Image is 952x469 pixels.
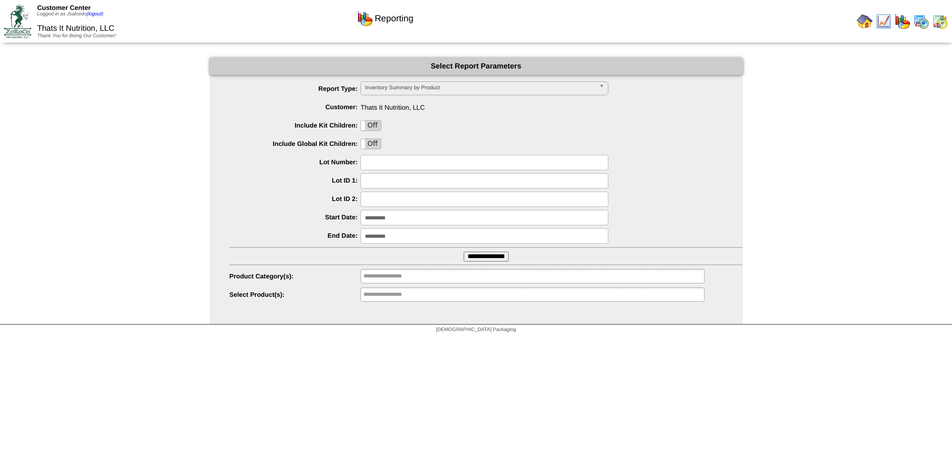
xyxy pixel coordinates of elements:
[894,13,910,29] img: graph.gif
[37,24,115,33] span: Thats It Nutrition, LLC
[230,272,361,280] label: Product Category(s):
[230,140,361,147] label: Include Global Kit Children:
[360,138,381,149] div: OnOff
[375,13,414,24] span: Reporting
[230,195,361,202] label: Lot ID 2:
[230,158,361,166] label: Lot Number:
[230,122,361,129] label: Include Kit Children:
[37,33,116,39] span: Thank You for Being Our Customer!
[230,85,361,92] label: Report Type:
[436,327,516,333] span: [DEMOGRAPHIC_DATA] Packaging
[37,4,91,11] span: Customer Center
[932,13,948,29] img: calendarinout.gif
[365,82,595,94] span: Inventory Summary by Product
[4,4,31,38] img: ZoRoCo_Logo(Green%26Foil)%20jpg.webp
[230,232,361,239] label: End Date:
[357,10,373,26] img: graph.gif
[210,58,743,75] div: Select Report Parameters
[230,291,361,298] label: Select Product(s):
[361,121,381,131] label: Off
[230,213,361,221] label: Start Date:
[230,177,361,184] label: Lot ID 1:
[876,13,892,29] img: line_graph.gif
[230,103,361,111] label: Customer:
[37,11,103,17] span: Logged in as Jsalcedo
[361,139,381,149] label: Off
[230,100,743,111] span: Thats It Nutrition, LLC
[857,13,873,29] img: home.gif
[360,120,381,131] div: OnOff
[913,13,929,29] img: calendarprod.gif
[86,11,103,17] a: (logout)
